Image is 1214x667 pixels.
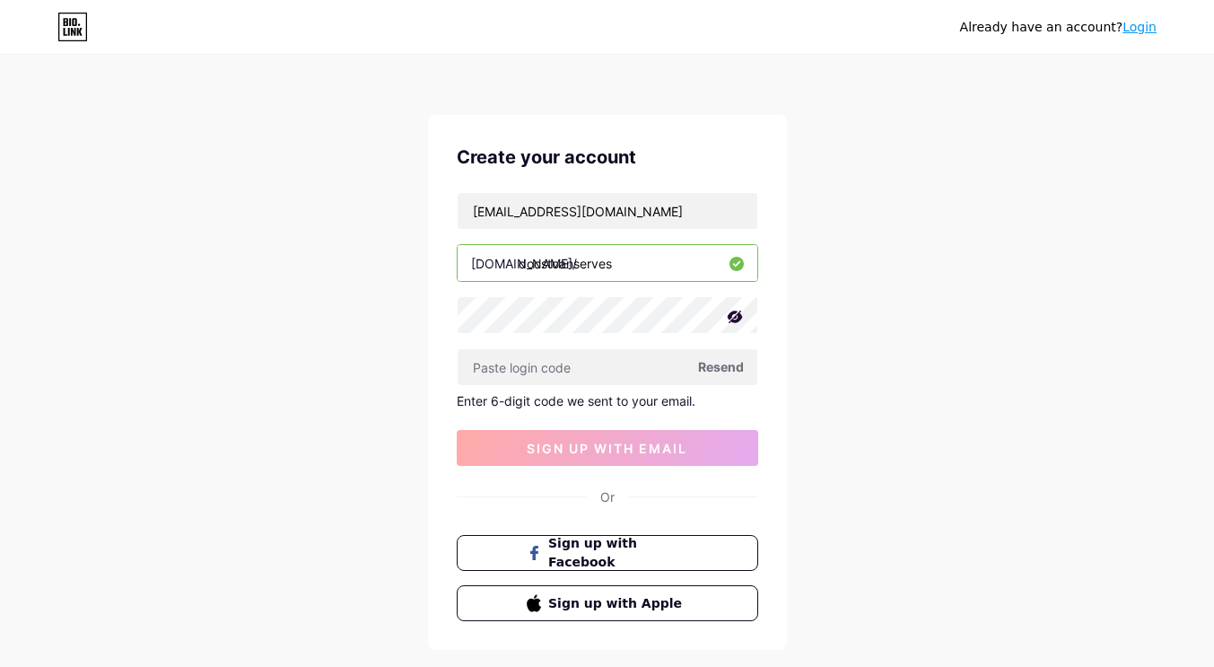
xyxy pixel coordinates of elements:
[960,18,1157,37] div: Already have an account?
[458,193,757,229] input: Email
[471,254,577,273] div: [DOMAIN_NAME]/
[548,594,687,613] span: Sign up with Apple
[458,349,757,385] input: Paste login code
[1122,20,1157,34] a: Login
[457,144,758,171] div: Create your account
[458,245,757,281] input: username
[457,430,758,466] button: sign up with email
[527,441,687,456] span: sign up with email
[457,585,758,621] button: Sign up with Apple
[457,535,758,571] button: Sign up with Facebook
[548,534,687,572] span: Sign up with Facebook
[600,487,615,506] div: Or
[457,393,758,408] div: Enter 6-digit code we sent to your email.
[698,357,744,376] span: Resend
